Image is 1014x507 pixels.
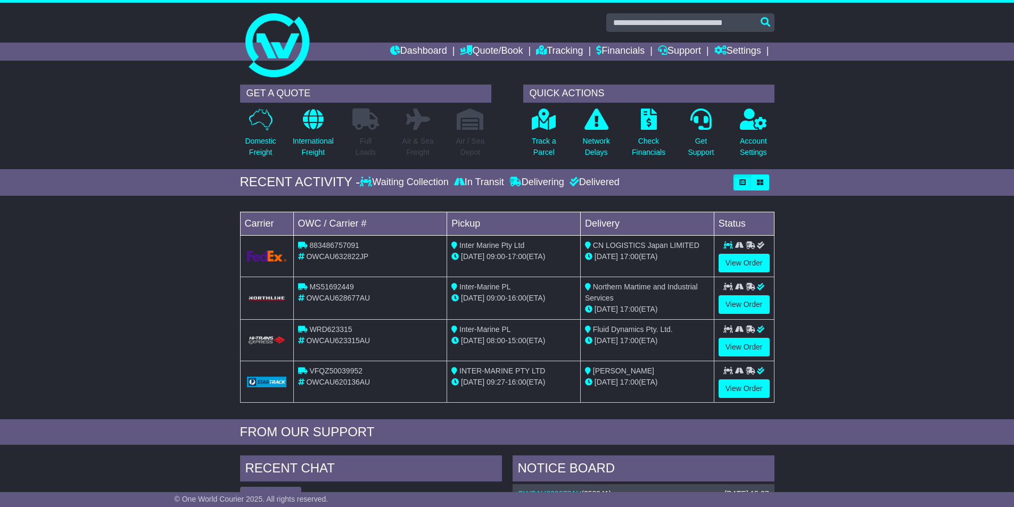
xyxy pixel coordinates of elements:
div: - (ETA) [451,293,576,304]
span: 883486757091 [309,241,359,250]
span: [DATE] [595,305,618,313]
img: GetCarrierServiceLogo [247,377,287,387]
p: Full Loads [352,136,379,158]
img: HiTrans.png [247,336,287,346]
a: Settings [714,43,761,61]
span: [DATE] [461,294,484,302]
span: [DATE] [461,378,484,386]
div: (ETA) [585,304,710,315]
span: 358941 [584,489,609,498]
a: View Order [719,379,770,398]
span: Inter Marine Pty Ltd [459,241,524,250]
span: 17:00 [620,336,639,345]
td: Delivery [580,212,714,235]
span: [DATE] [595,336,618,345]
span: 09:00 [487,294,505,302]
p: Get Support [688,136,714,158]
span: OWCAU623315AU [306,336,370,345]
span: 09:00 [487,252,505,261]
td: OWC / Carrier # [293,212,447,235]
span: Northern Martime and Industrial Services [585,282,698,302]
a: View Order [719,295,770,314]
div: NOTICE BOARD [513,455,774,484]
div: - (ETA) [451,377,576,388]
a: Support [658,43,701,61]
a: CheckFinancials [631,108,666,164]
p: Account Settings [740,136,767,158]
p: Network Delays [582,136,609,158]
span: OWCAU628677AU [306,294,370,302]
span: OWCAU620136AU [306,378,370,386]
span: INTER-MARINE PTY LTD [459,367,545,375]
span: [DATE] [595,252,618,261]
span: 16:00 [508,294,526,302]
span: 15:00 [508,336,526,345]
span: 17:00 [620,252,639,261]
a: OWCAU628677AU [518,489,582,498]
span: OWCAU632822JP [306,252,368,261]
span: Inter-Marine PL [459,282,510,291]
span: 17:00 [508,252,526,261]
p: Air & Sea Freight [402,136,434,158]
a: View Order [719,338,770,356]
img: GetCarrierServiceLogo [247,251,287,262]
div: Delivering [507,177,567,188]
td: Carrier [240,212,293,235]
span: 09:27 [487,378,505,386]
span: [PERSON_NAME] [593,367,654,375]
div: - (ETA) [451,251,576,262]
a: DomesticFreight [244,108,276,164]
a: NetworkDelays [582,108,610,164]
a: Track aParcel [531,108,557,164]
div: GET A QUOTE [240,85,491,103]
span: 08:00 [487,336,505,345]
button: View All Chats [240,487,301,505]
span: Fluid Dynamics Pty. Ltd. [593,325,673,334]
p: Domestic Freight [245,136,276,158]
div: ( ) [518,489,769,498]
span: VFQZ50039952 [309,367,362,375]
div: (ETA) [585,335,710,346]
div: In Transit [451,177,507,188]
div: QUICK ACTIONS [523,85,774,103]
p: International Freight [293,136,334,158]
span: [DATE] [595,378,618,386]
span: WRD623315 [309,325,352,334]
span: CN LOGISTICS Japan LIMITED [593,241,699,250]
a: InternationalFreight [292,108,334,164]
div: (ETA) [585,251,710,262]
div: [DATE] 15:37 [724,489,769,498]
p: Air / Sea Depot [456,136,485,158]
a: View Order [719,254,770,272]
a: Quote/Book [460,43,523,61]
a: Dashboard [390,43,447,61]
span: [DATE] [461,336,484,345]
a: GetSupport [687,108,714,164]
span: © One World Courier 2025. All rights reserved. [175,495,328,503]
div: RECENT ACTIVITY - [240,174,360,190]
td: Status [714,212,774,235]
span: 17:00 [620,305,639,313]
a: Financials [596,43,645,61]
div: RECENT CHAT [240,455,502,484]
p: Track a Parcel [532,136,556,158]
div: Delivered [567,177,620,188]
div: (ETA) [585,377,710,388]
div: FROM OUR SUPPORT [240,425,774,440]
td: Pickup [447,212,581,235]
span: 16:00 [508,378,526,386]
span: 17:00 [620,378,639,386]
img: GetCarrierServiceLogo [247,295,287,302]
span: [DATE] [461,252,484,261]
div: - (ETA) [451,335,576,346]
p: Check Financials [632,136,665,158]
a: Tracking [536,43,583,61]
a: AccountSettings [739,108,768,164]
span: MS51692449 [309,282,353,291]
div: Waiting Collection [360,177,451,188]
span: Inter-Marine PL [459,325,510,334]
